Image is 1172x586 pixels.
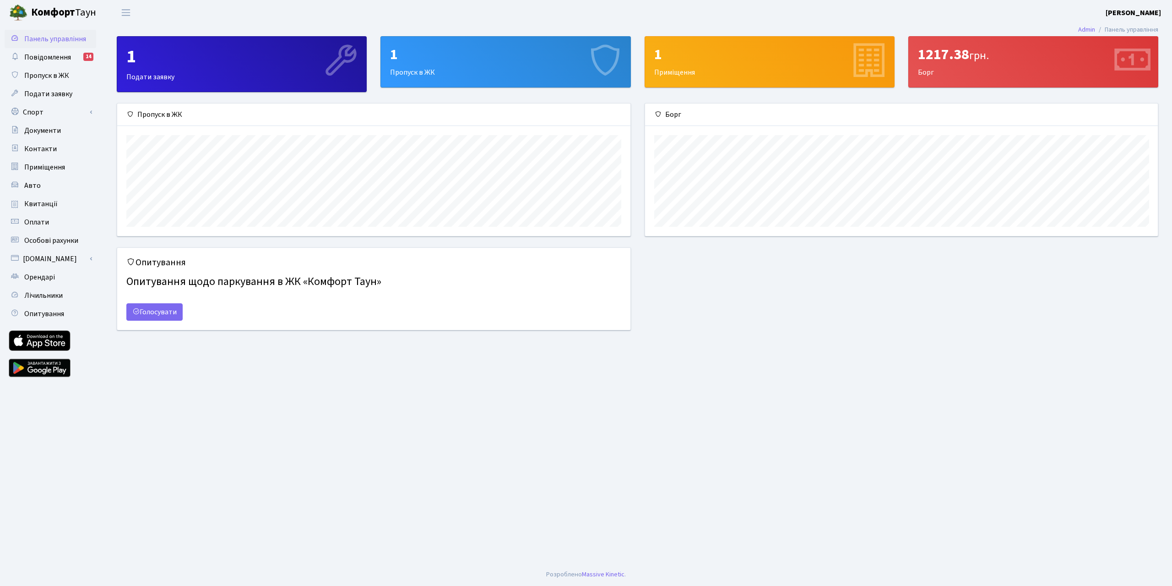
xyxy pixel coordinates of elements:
[380,36,630,88] a: 1Пропуск в ЖК
[381,37,630,87] div: Пропуск в ЖК
[5,103,96,121] a: Спорт
[654,46,885,63] div: 1
[117,37,366,92] div: Подати заявку
[5,250,96,268] a: [DOMAIN_NAME]
[24,71,69,81] span: Пропуск в ЖК
[5,140,96,158] a: Контакти
[5,48,96,66] a: Повідомлення14
[1078,25,1095,34] a: Admin
[117,104,630,126] div: Пропуск в ЖК
[24,52,71,62] span: Повідомлення
[1106,8,1161,18] b: [PERSON_NAME]
[546,570,626,580] div: .
[24,272,55,282] span: Орендарі
[5,305,96,323] a: Опитування
[117,36,367,92] a: 1Подати заявку
[83,53,93,61] div: 14
[909,37,1158,87] div: Борг
[31,5,96,21] span: Таун
[645,104,1158,126] div: Борг
[546,570,582,579] a: Розроблено
[24,290,63,301] span: Лічильники
[5,121,96,140] a: Документи
[390,46,621,63] div: 1
[24,199,58,209] span: Квитанції
[5,268,96,286] a: Орендарі
[24,34,86,44] span: Панель управління
[24,181,41,191] span: Авто
[5,231,96,250] a: Особові рахунки
[1095,25,1158,35] li: Панель управління
[1106,7,1161,18] a: [PERSON_NAME]
[126,46,357,68] div: 1
[582,570,624,579] a: Massive Kinetic
[9,4,27,22] img: logo.png
[5,66,96,85] a: Пропуск в ЖК
[24,126,61,136] span: Документи
[5,85,96,103] a: Подати заявку
[24,217,49,227] span: Оплати
[24,235,78,246] span: Особові рахунки
[5,30,96,48] a: Панель управління
[918,46,1149,63] div: 1217.38
[24,162,65,172] span: Приміщення
[5,195,96,213] a: Квитанції
[24,309,64,319] span: Опитування
[5,286,96,305] a: Лічильники
[114,5,137,20] button: Переключити навігацію
[31,5,75,20] b: Комфорт
[126,272,621,292] h4: Опитування щодо паркування в ЖК «Комфорт Таун»
[5,158,96,176] a: Приміщення
[645,36,895,88] a: 1Приміщення
[126,303,183,321] a: Голосувати
[24,89,72,99] span: Подати заявку
[126,257,621,268] h5: Опитування
[5,213,96,231] a: Оплати
[5,176,96,195] a: Авто
[645,37,894,87] div: Приміщення
[969,48,989,64] span: грн.
[24,144,57,154] span: Контакти
[1064,20,1172,39] nav: breadcrumb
